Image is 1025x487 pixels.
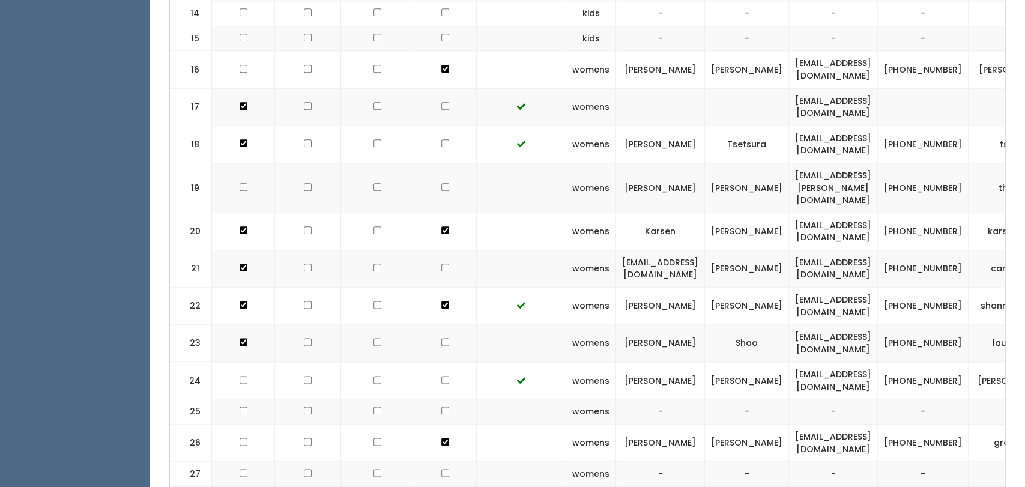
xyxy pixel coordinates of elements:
td: - [878,26,969,51]
td: Shao [705,325,789,362]
td: [PERSON_NAME] [616,163,705,213]
td: womens [566,325,616,362]
td: [PERSON_NAME] [705,425,789,462]
td: 15 [170,26,212,51]
td: [EMAIL_ADDRESS][DOMAIN_NAME] [789,88,878,126]
td: [PHONE_NUMBER] [878,325,969,362]
td: 21 [170,250,212,287]
td: - [878,462,969,487]
td: 27 [170,462,212,487]
td: [PERSON_NAME] [705,163,789,213]
td: womens [566,287,616,324]
td: womens [566,425,616,462]
td: [PERSON_NAME] [616,362,705,399]
td: - [616,462,705,487]
td: - [616,26,705,51]
td: - [878,399,969,425]
td: 19 [170,163,212,213]
td: [PHONE_NUMBER] [878,51,969,88]
td: [EMAIL_ADDRESS][PERSON_NAME][DOMAIN_NAME] [789,163,878,213]
td: womens [566,362,616,399]
td: [PERSON_NAME] [616,51,705,88]
td: [EMAIL_ADDRESS][DOMAIN_NAME] [789,213,878,250]
td: [PERSON_NAME] [616,126,705,163]
td: [PERSON_NAME] [705,362,789,399]
td: [PERSON_NAME] [705,213,789,250]
td: [EMAIL_ADDRESS][DOMAIN_NAME] [616,250,705,287]
td: 18 [170,126,212,163]
td: [PERSON_NAME] [705,287,789,324]
td: - [705,26,789,51]
td: womens [566,399,616,425]
td: - [705,462,789,487]
td: [PERSON_NAME] [705,250,789,287]
td: womens [566,88,616,126]
td: [PHONE_NUMBER] [878,362,969,399]
td: Tsetsura [705,126,789,163]
td: [EMAIL_ADDRESS][DOMAIN_NAME] [789,362,878,399]
td: Karsen [616,213,705,250]
td: womens [566,462,616,487]
td: - [616,399,705,425]
td: [PHONE_NUMBER] [878,425,969,462]
td: 14 [170,1,212,26]
td: womens [566,213,616,250]
td: [PHONE_NUMBER] [878,250,969,287]
td: 25 [170,399,212,425]
td: 24 [170,362,212,399]
td: - [789,462,878,487]
td: [EMAIL_ADDRESS][DOMAIN_NAME] [789,287,878,324]
td: - [705,1,789,26]
td: [PERSON_NAME] [705,51,789,88]
td: [PERSON_NAME] [616,325,705,362]
td: [EMAIL_ADDRESS][DOMAIN_NAME] [789,325,878,362]
td: - [616,1,705,26]
td: [EMAIL_ADDRESS][DOMAIN_NAME] [789,126,878,163]
td: [PHONE_NUMBER] [878,126,969,163]
td: kids [566,1,616,26]
td: womens [566,163,616,213]
td: - [789,1,878,26]
td: - [789,26,878,51]
td: 23 [170,325,212,362]
td: 17 [170,88,212,126]
td: [PHONE_NUMBER] [878,287,969,324]
td: 16 [170,51,212,88]
td: 22 [170,287,212,324]
td: - [878,1,969,26]
td: [PHONE_NUMBER] [878,163,969,213]
td: womens [566,250,616,287]
td: 26 [170,425,212,462]
td: [PHONE_NUMBER] [878,213,969,250]
td: kids [566,26,616,51]
td: [PERSON_NAME] [616,287,705,324]
td: [PERSON_NAME] [616,425,705,462]
td: [EMAIL_ADDRESS][DOMAIN_NAME] [789,51,878,88]
td: - [705,399,789,425]
td: - [789,399,878,425]
td: [EMAIL_ADDRESS][DOMAIN_NAME] [789,425,878,462]
td: 20 [170,213,212,250]
td: womens [566,51,616,88]
td: womens [566,126,616,163]
td: [EMAIL_ADDRESS][DOMAIN_NAME] [789,250,878,287]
